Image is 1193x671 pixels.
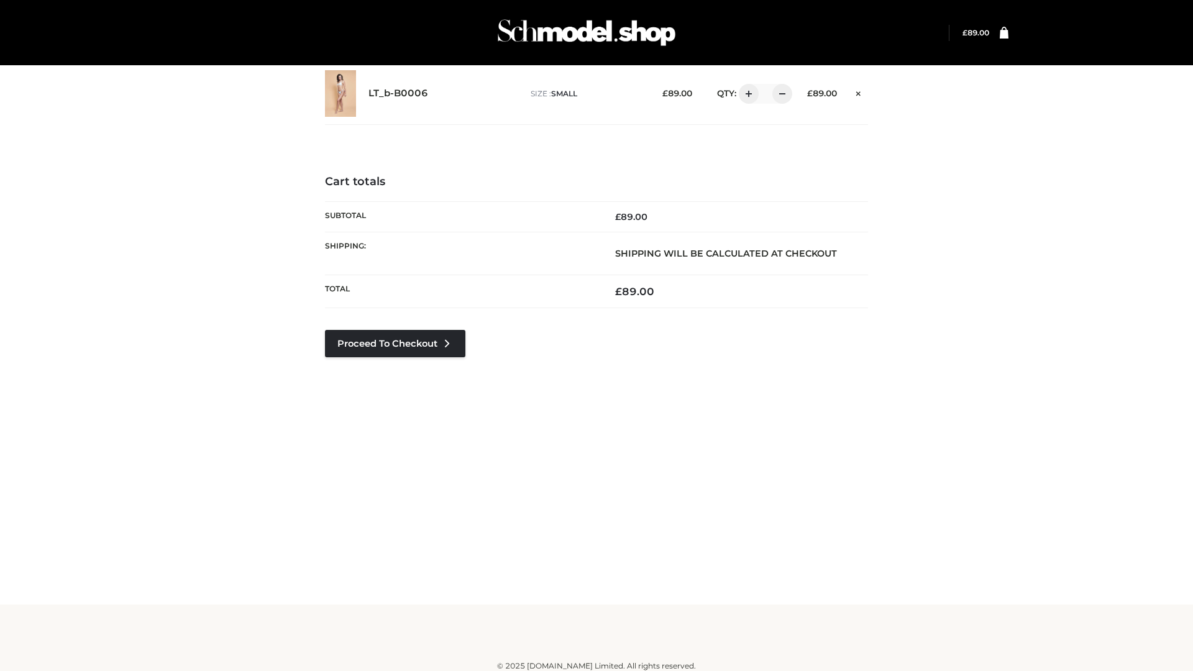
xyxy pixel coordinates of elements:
[531,88,643,99] p: size :
[662,88,692,98] bdi: 89.00
[325,330,465,357] a: Proceed to Checkout
[705,84,788,104] div: QTY:
[849,84,868,100] a: Remove this item
[962,28,967,37] span: £
[807,88,813,98] span: £
[325,275,596,308] th: Total
[551,89,577,98] span: SMALL
[615,285,622,298] span: £
[493,8,680,57] img: Schmodel Admin 964
[615,211,647,222] bdi: 89.00
[615,285,654,298] bdi: 89.00
[325,201,596,232] th: Subtotal
[615,248,837,259] strong: Shipping will be calculated at checkout
[615,211,621,222] span: £
[325,232,596,275] th: Shipping:
[325,70,356,117] img: LT_b-B0006 - SMALL
[962,28,989,37] bdi: 89.00
[368,88,428,99] a: LT_b-B0006
[325,175,868,189] h4: Cart totals
[662,88,668,98] span: £
[807,88,837,98] bdi: 89.00
[962,28,989,37] a: £89.00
